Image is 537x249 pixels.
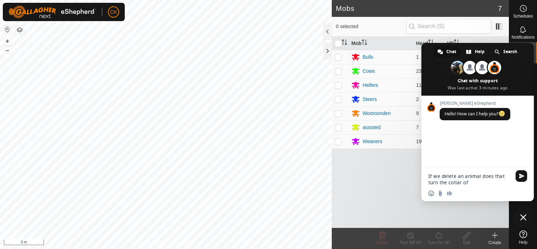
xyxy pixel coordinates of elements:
[454,40,459,46] p-sorticon: Activate to sort
[444,37,509,50] th: VP
[438,191,443,196] span: Send a file
[481,240,509,246] div: Create
[416,96,419,102] span: 2
[8,6,96,18] img: Gallagher Logo
[406,19,491,34] input: Search (S)
[416,110,419,116] span: 9
[342,40,347,46] p-sorticon: Activate to sort
[363,53,373,61] div: Bulls
[173,240,194,246] a: Contact Us
[363,110,391,117] div: Wooroonden
[445,111,505,117] span: Hello! How can I help you?
[516,170,527,182] span: Send
[110,8,117,16] span: CK
[416,54,419,60] span: 1
[428,173,511,186] textarea: Compose your message...
[363,124,381,131] div: assisted
[503,46,517,57] span: Search
[413,37,444,50] th: Head
[416,124,419,130] span: 7
[349,37,413,50] th: Mob
[416,68,422,74] span: 23
[519,240,528,244] span: Help
[363,68,375,75] div: Cows
[433,46,461,57] div: Chat
[336,4,498,13] h2: Mobs
[509,228,537,247] a: Help
[446,46,456,57] span: Chat
[428,40,434,46] p-sorticon: Activate to sort
[336,23,406,30] span: 0 selected
[363,82,378,89] div: Heifers
[513,14,533,18] span: Schedules
[453,240,481,246] div: Edit
[363,138,382,145] div: Weaners
[376,240,389,245] span: Delete
[462,46,490,57] div: Help
[396,240,425,246] div: Turn Off VP
[363,96,377,103] div: Steers
[512,35,535,39] span: Notifications
[475,46,485,57] span: Help
[428,191,434,196] span: Insert an emoji
[15,26,24,34] button: Map Layers
[138,240,164,246] a: Privacy Policy
[440,101,510,106] span: [PERSON_NAME] eShepherd
[3,46,12,55] button: –
[513,207,534,228] div: Close chat
[3,37,12,45] button: +
[447,191,452,196] span: Audio message
[498,3,502,14] span: 7
[490,46,522,57] div: Search
[362,40,367,46] p-sorticon: Activate to sort
[416,82,422,88] span: 11
[416,139,422,144] span: 19
[425,240,453,246] div: Turn On VP
[3,25,12,34] button: Reset Map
